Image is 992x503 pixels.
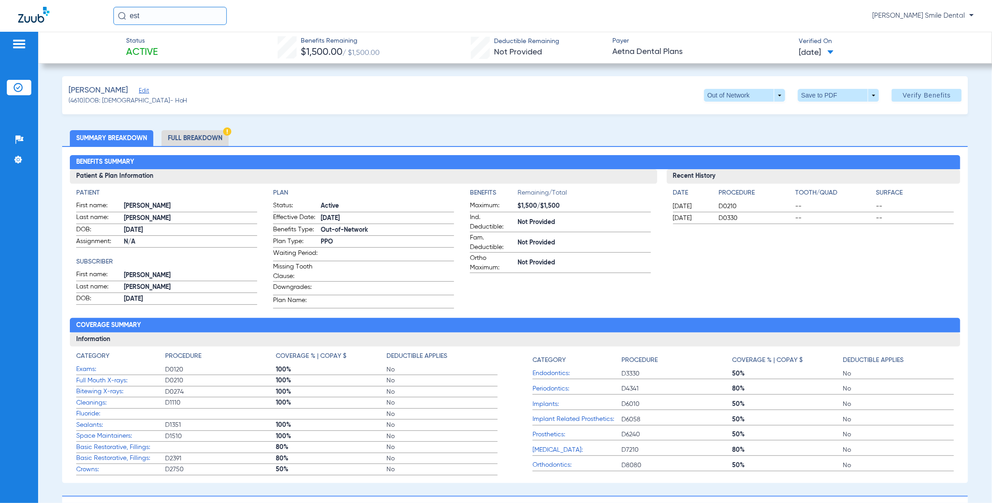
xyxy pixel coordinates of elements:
[470,188,518,201] app-breakdown-title: Benefits
[165,465,276,474] span: D2750
[273,213,318,224] span: Effective Date:
[165,387,276,396] span: D0274
[273,283,318,295] span: Downgrades:
[165,420,276,430] span: D1351
[843,445,954,454] span: No
[387,365,498,374] span: No
[470,201,514,212] span: Maximum:
[732,369,843,378] span: 50%
[76,270,121,281] span: First name:
[387,352,448,361] h4: Deductible Applies
[673,202,711,211] span: [DATE]
[70,332,960,347] h3: Information
[621,352,732,368] app-breakdown-title: Procedure
[667,169,960,184] h3: Recent History
[276,432,386,441] span: 100%
[612,36,791,46] span: Payer
[843,415,954,424] span: No
[273,296,318,308] span: Plan Name:
[321,237,454,247] span: PPO
[76,188,257,198] app-breakdown-title: Patient
[76,365,165,374] span: Exams:
[273,225,318,236] span: Benefits Type:
[18,7,49,23] img: Zuub Logo
[76,443,165,452] span: Basic Restorative, Fillings:
[843,400,954,409] span: No
[470,254,514,273] span: Ortho Maximum:
[673,188,711,198] h4: Date
[113,7,227,25] input: Search for patients
[276,454,386,463] span: 80%
[843,461,954,470] span: No
[518,201,651,211] span: $1,500/$1,500
[139,88,147,96] span: Edit
[342,49,380,57] span: / $1,500.00
[273,249,318,261] span: Waiting Period:
[621,445,732,454] span: D7210
[843,430,954,439] span: No
[76,237,121,248] span: Assignment:
[518,188,651,201] span: Remaining/Total
[276,465,386,474] span: 50%
[76,431,165,441] span: Space Maintainers:
[673,188,711,201] app-breakdown-title: Date
[903,92,951,99] span: Verify Benefits
[533,356,566,365] h4: Category
[76,398,165,408] span: Cleanings:
[76,409,165,419] span: Fluoride:
[621,430,732,439] span: D6240
[621,356,658,365] h4: Procedure
[795,214,873,223] span: --
[470,233,514,252] span: Fam. Deductible:
[273,188,454,198] h4: Plan
[843,352,954,368] app-breakdown-title: Deductible Applies
[719,202,792,211] span: D0210
[301,48,342,57] span: $1,500.00
[276,443,386,452] span: 80%
[273,262,318,281] span: Missing Tooth Clause:
[273,237,318,248] span: Plan Type:
[533,400,621,409] span: Implants:
[12,39,26,49] img: hamburger-icon
[76,352,165,364] app-breakdown-title: Category
[621,461,732,470] span: D8080
[732,400,843,409] span: 50%
[126,46,158,59] span: Active
[518,218,651,227] span: Not Provided
[165,376,276,385] span: D0210
[165,432,276,441] span: D1510
[673,214,711,223] span: [DATE]
[165,454,276,463] span: D2391
[387,420,498,430] span: No
[76,294,121,305] span: DOB:
[387,465,498,474] span: No
[165,352,201,361] h4: Procedure
[124,214,257,223] span: [PERSON_NAME]
[876,214,953,223] span: --
[518,258,651,268] span: Not Provided
[76,201,121,212] span: First name:
[124,271,257,280] span: [PERSON_NAME]
[612,46,791,58] span: Aetna Dental Plans
[276,352,386,364] app-breakdown-title: Coverage % | Copay $
[719,188,792,201] app-breakdown-title: Procedure
[947,459,992,503] iframe: Chat Widget
[719,188,792,198] h4: Procedure
[732,352,843,368] app-breakdown-title: Coverage % | Copay $
[70,318,960,332] h2: Coverage Summary
[165,365,276,374] span: D0120
[533,430,621,440] span: Prosthetics:
[76,454,165,463] span: Basic Restorative, Fillings:
[321,201,454,211] span: Active
[321,225,454,235] span: Out-of-Network
[795,188,873,201] app-breakdown-title: Tooth/Quad
[387,443,498,452] span: No
[70,130,153,146] li: Summary Breakdown
[470,188,518,198] h4: Benefits
[76,387,165,396] span: Bitewing X-rays:
[76,257,257,267] h4: Subscriber
[876,188,953,201] app-breakdown-title: Surface
[876,202,953,211] span: --
[76,225,121,236] span: DOB:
